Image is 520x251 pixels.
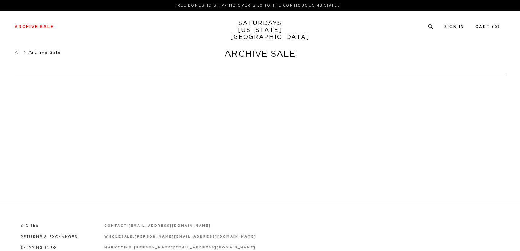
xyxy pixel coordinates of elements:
a: [EMAIL_ADDRESS][DOMAIN_NAME] [129,224,210,227]
span: Archive Sale [28,50,61,55]
a: Stores [20,224,39,227]
strong: wholesale: [104,235,135,238]
a: [PERSON_NAME][EMAIL_ADDRESS][DOMAIN_NAME] [134,246,255,249]
a: Cart (0) [475,25,500,29]
strong: contact: [104,224,129,227]
a: Returns & Exchanges [20,235,78,239]
a: Archive Sale [15,25,54,29]
strong: marketing: [104,246,134,249]
a: [PERSON_NAME][EMAIL_ADDRESS][DOMAIN_NAME] [135,235,256,238]
small: 0 [495,25,497,29]
a: All [15,50,21,55]
a: SATURDAYS[US_STATE][GEOGRAPHIC_DATA] [230,20,290,41]
a: Shipping Info [20,246,57,250]
p: FREE DOMESTIC SHIPPING OVER $150 TO THE CONTIGUOUS 48 STATES [17,3,497,8]
a: Sign In [444,25,464,29]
